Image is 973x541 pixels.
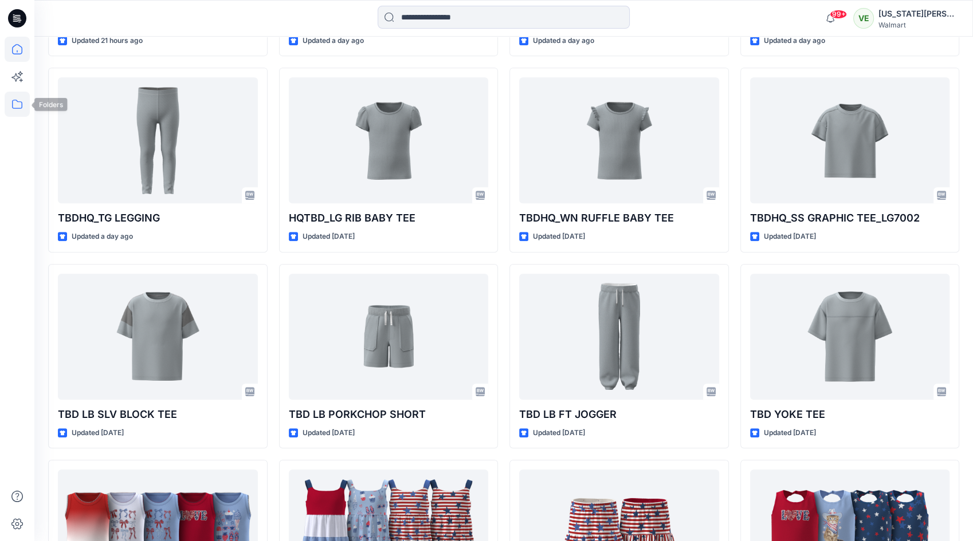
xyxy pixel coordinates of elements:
[830,10,847,19] span: 99+
[58,77,258,203] a: TBDHQ_TG LEGGING
[750,210,950,226] p: TBDHQ_SS GRAPHIC TEE_LG7002
[72,427,124,439] p: Updated [DATE]
[58,274,258,400] a: TBD LB SLV BLOCK TEE
[289,406,489,422] p: TBD LB PORKCHOP SHORT
[72,231,133,243] p: Updated a day ago
[58,210,258,226] p: TBDHQ_TG LEGGING
[58,406,258,422] p: TBD LB SLV BLOCK TEE
[764,231,816,243] p: Updated [DATE]
[303,231,355,243] p: Updated [DATE]
[519,274,719,400] a: TBD LB FT JOGGER
[519,406,719,422] p: TBD LB FT JOGGER
[519,210,719,226] p: TBDHQ_WN RUFFLE BABY TEE
[289,210,489,226] p: HQTBD_LG RIB BABY TEE
[533,231,585,243] p: Updated [DATE]
[878,21,959,29] div: Walmart
[750,77,950,203] a: TBDHQ_SS GRAPHIC TEE_LG7002
[303,427,355,439] p: Updated [DATE]
[289,77,489,203] a: HQTBD_LG RIB BABY TEE
[750,406,950,422] p: TBD YOKE TEE
[878,7,959,21] div: [US_STATE][PERSON_NAME]
[764,427,816,439] p: Updated [DATE]
[533,427,585,439] p: Updated [DATE]
[533,35,594,47] p: Updated a day ago
[519,77,719,203] a: TBDHQ_WN RUFFLE BABY TEE
[289,274,489,400] a: TBD LB PORKCHOP SHORT
[72,35,143,47] p: Updated 21 hours ago
[764,35,825,47] p: Updated a day ago
[750,274,950,400] a: TBD YOKE TEE
[303,35,364,47] p: Updated a day ago
[853,8,874,29] div: VE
